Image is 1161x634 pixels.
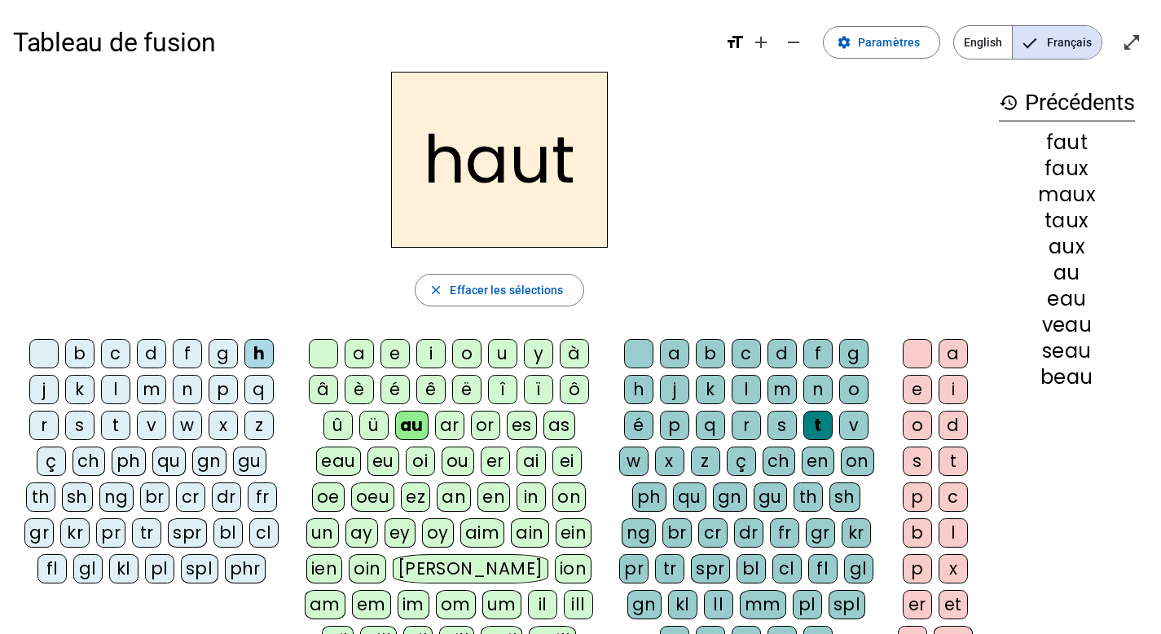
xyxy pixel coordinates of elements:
[841,447,874,476] div: on
[737,554,766,583] div: bl
[999,368,1135,387] div: beau
[442,447,474,476] div: ou
[65,339,95,368] div: b
[109,554,139,583] div: kl
[359,411,389,440] div: ü
[173,339,202,368] div: f
[352,590,391,619] div: em
[543,411,575,440] div: as
[734,518,763,548] div: dr
[345,518,378,548] div: ay
[732,411,761,440] div: r
[137,375,166,404] div: m
[939,375,968,404] div: i
[209,375,238,404] div: p
[471,411,500,440] div: or
[345,339,374,368] div: a
[437,482,471,512] div: an
[939,411,968,440] div: d
[244,339,274,368] div: h
[954,26,1012,59] span: English
[632,482,666,512] div: ph
[794,482,823,512] div: th
[209,339,238,368] div: g
[732,339,761,368] div: c
[725,33,745,52] mat-icon: format_size
[803,411,833,440] div: t
[763,447,795,476] div: ch
[696,339,725,368] div: b
[713,482,747,512] div: gn
[939,447,968,476] div: t
[60,518,90,548] div: kr
[740,590,786,619] div: mm
[704,590,733,619] div: ll
[564,590,593,619] div: ill
[96,518,125,548] div: pr
[488,375,517,404] div: î
[727,447,756,476] div: ç
[398,590,429,619] div: im
[842,518,871,548] div: kr
[65,375,95,404] div: k
[767,411,797,440] div: s
[309,375,338,404] div: â
[101,375,130,404] div: l
[622,518,656,548] div: ng
[619,447,649,476] div: w
[999,185,1135,205] div: maux
[244,411,274,440] div: z
[903,590,932,619] div: er
[999,211,1135,231] div: taux
[181,554,218,583] div: spl
[772,554,802,583] div: cl
[803,375,833,404] div: n
[477,482,510,512] div: en
[939,554,968,583] div: x
[619,554,649,583] div: pr
[903,518,932,548] div: b
[555,554,592,583] div: ion
[844,554,873,583] div: gl
[406,447,435,476] div: oi
[999,159,1135,178] div: faux
[345,375,374,404] div: è
[132,518,161,548] div: tr
[660,339,689,368] div: a
[691,554,730,583] div: spr
[823,26,940,59] button: Paramètres
[627,590,662,619] div: gn
[698,518,728,548] div: cr
[233,447,266,476] div: gu
[488,339,517,368] div: u
[145,554,174,583] div: pl
[806,518,835,548] div: gr
[13,16,712,68] h1: Tableau de fusion
[624,411,653,440] div: é
[482,590,521,619] div: um
[367,447,399,476] div: eu
[903,375,932,404] div: e
[524,339,553,368] div: y
[560,339,589,368] div: à
[556,518,592,548] div: ein
[429,283,443,297] mat-icon: close
[517,482,546,512] div: in
[858,33,920,52] span: Paramètres
[903,482,932,512] div: p
[903,554,932,583] div: p
[380,339,410,368] div: e
[939,518,968,548] div: l
[176,482,205,512] div: cr
[524,375,553,404] div: ï
[745,26,777,59] button: Augmenter la taille de la police
[37,554,67,583] div: fl
[29,411,59,440] div: r
[999,237,1135,257] div: aux
[839,411,869,440] div: v
[435,411,464,440] div: ar
[152,447,186,476] div: qu
[777,26,810,59] button: Diminuer la taille de la police
[37,447,66,476] div: ç
[212,482,241,512] div: dr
